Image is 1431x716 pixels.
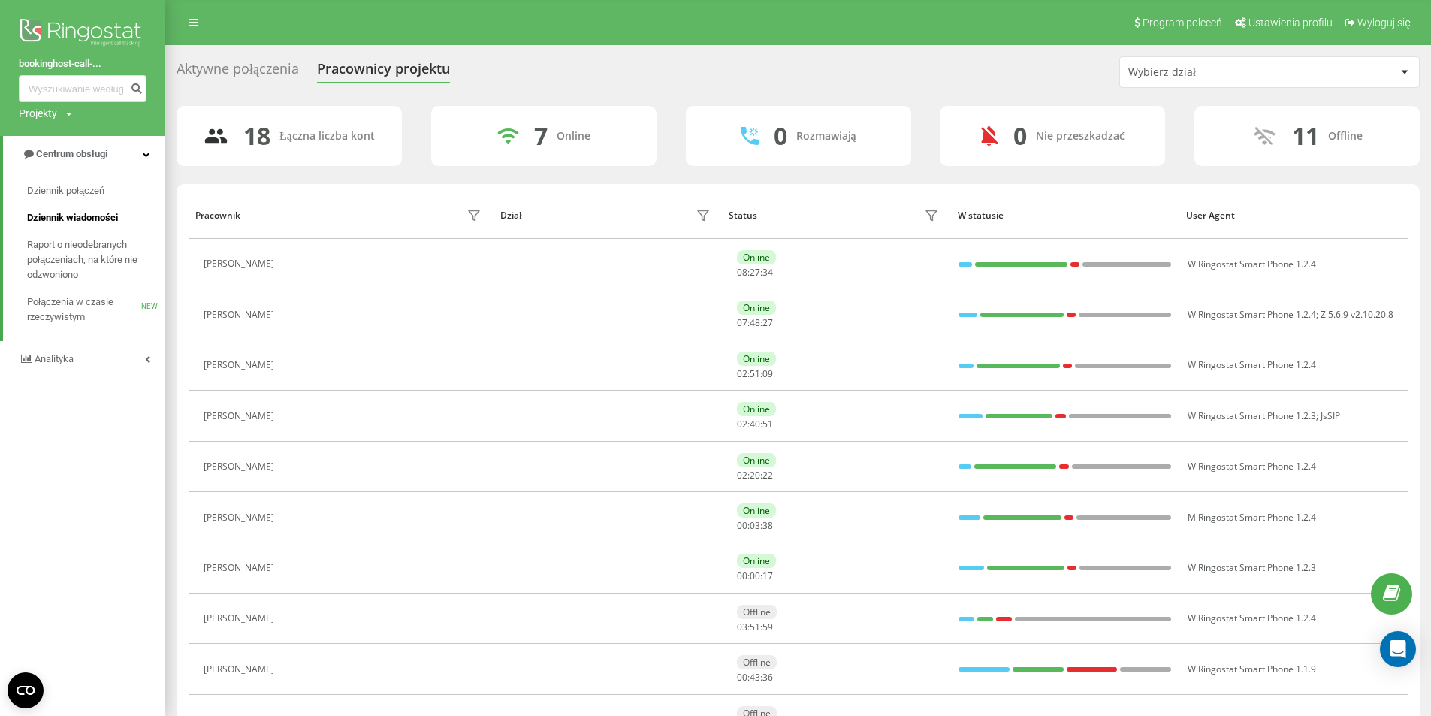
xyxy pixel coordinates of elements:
[1188,561,1316,574] span: W Ringostat Smart Phone 1.2.3
[737,250,776,264] div: Online
[737,267,773,278] div: : :
[19,75,146,102] input: Wyszukiwanie według numeru
[1328,130,1363,143] div: Offline
[958,210,1172,221] div: W statusie
[750,316,760,329] span: 48
[737,571,773,582] div: : :
[737,318,773,328] div: : :
[737,419,773,430] div: : :
[737,470,773,481] div: : :
[750,418,760,431] span: 40
[27,295,141,325] span: Połączenia w czasie rzeczywistym
[1143,17,1222,29] span: Program poleceń
[534,122,548,150] div: 7
[1186,210,1400,221] div: User Agent
[19,106,57,121] div: Projekty
[279,130,374,143] div: Łączna liczba kont
[737,569,747,582] span: 00
[1357,17,1411,29] span: Wyloguj się
[762,367,773,380] span: 09
[1036,130,1125,143] div: Nie przeszkadzać
[1188,460,1316,473] span: W Ringostat Smart Phone 1.2.4
[27,231,165,289] a: Raport o nieodebranych połączeniach, na które nie odzwoniono
[737,352,776,366] div: Online
[762,418,773,431] span: 51
[1013,122,1027,150] div: 0
[762,316,773,329] span: 27
[1321,409,1340,422] span: JsSIP
[204,613,278,624] div: [PERSON_NAME]
[737,622,773,633] div: : :
[204,512,278,523] div: [PERSON_NAME]
[1292,122,1319,150] div: 11
[204,411,278,421] div: [PERSON_NAME]
[750,671,760,684] span: 43
[737,266,747,279] span: 08
[750,367,760,380] span: 51
[750,621,760,633] span: 51
[27,183,104,198] span: Dziennik połączeń
[1188,409,1316,422] span: W Ringostat Smart Phone 1.2.3
[35,353,74,364] span: Analityka
[737,469,747,482] span: 02
[737,521,773,531] div: : :
[729,210,757,221] div: Status
[1188,308,1316,321] span: W Ringostat Smart Phone 1.2.4
[737,316,747,329] span: 07
[750,266,760,279] span: 27
[737,519,747,532] span: 00
[762,569,773,582] span: 17
[1248,17,1333,29] span: Ustawienia profilu
[27,237,158,282] span: Raport o nieodebranych połączeniach, na które nie odzwoniono
[27,210,118,225] span: Dziennik wiadomości
[737,671,747,684] span: 00
[204,563,278,573] div: [PERSON_NAME]
[204,664,278,675] div: [PERSON_NAME]
[737,605,777,619] div: Offline
[8,672,44,708] button: Open CMP widget
[1188,612,1316,624] span: W Ringostat Smart Phone 1.2.4
[243,122,270,150] div: 18
[1380,631,1416,667] div: Open Intercom Messenger
[19,56,146,71] a: bookinghost-call-...
[737,369,773,379] div: : :
[796,130,856,143] div: Rozmawiają
[1188,258,1316,270] span: W Ringostat Smart Phone 1.2.4
[1321,308,1393,321] span: Z 5.6.9 v2.10.20.8
[750,469,760,482] span: 20
[19,15,146,53] img: Ringostat logo
[1128,66,1308,79] div: Wybierz dział
[737,301,776,315] div: Online
[204,310,278,320] div: [PERSON_NAME]
[204,360,278,370] div: [PERSON_NAME]
[737,418,747,431] span: 02
[762,266,773,279] span: 34
[750,519,760,532] span: 03
[737,503,776,518] div: Online
[737,621,747,633] span: 03
[762,469,773,482] span: 22
[177,61,299,84] div: Aktywne połączenia
[36,148,107,159] span: Centrum obsługi
[27,204,165,231] a: Dziennik wiadomości
[762,621,773,633] span: 59
[1188,511,1316,524] span: M Ringostat Smart Phone 1.2.4
[317,61,450,84] div: Pracownicy projektu
[737,554,776,568] div: Online
[774,122,787,150] div: 0
[204,258,278,269] div: [PERSON_NAME]
[737,453,776,467] div: Online
[1188,663,1316,675] span: W Ringostat Smart Phone 1.1.9
[3,136,165,172] a: Centrum obsługi
[762,671,773,684] span: 36
[1188,358,1316,371] span: W Ringostat Smart Phone 1.2.4
[557,130,590,143] div: Online
[204,461,278,472] div: [PERSON_NAME]
[762,519,773,532] span: 38
[737,655,777,669] div: Offline
[195,210,240,221] div: Pracownik
[27,177,165,204] a: Dziennik połączeń
[500,210,521,221] div: Dział
[737,402,776,416] div: Online
[27,289,165,331] a: Połączenia w czasie rzeczywistymNEW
